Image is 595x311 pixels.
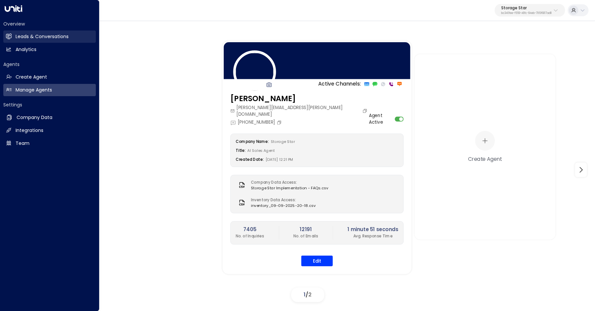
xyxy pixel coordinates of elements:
[318,80,361,88] p: Active Channels:
[16,33,69,40] h2: Leads & Conversations
[3,61,96,68] h2: Agents
[251,203,316,208] span: inventory_09-09-2025-20-18.csv
[3,21,96,27] h2: Overview
[3,111,96,124] a: Company Data
[236,226,264,233] h2: 7405
[266,156,293,162] span: [DATE] 12:21 PM
[230,104,369,117] div: [PERSON_NAME][EMAIL_ADDRESS][PERSON_NAME][DOMAIN_NAME]
[501,6,552,10] p: Storage Star
[293,233,318,239] p: No. of Emails
[3,71,96,83] a: Create Agent
[276,120,283,125] button: Copy
[16,46,36,53] h2: Analytics
[3,124,96,137] a: Integrations
[347,226,398,233] h2: 1 minute 51 seconds
[304,291,306,298] span: 1
[236,233,264,239] p: No. of Inquiries
[270,139,295,144] span: Storage Star
[16,87,52,93] h2: Manage Agents
[468,155,502,162] div: Create Agent
[16,127,43,134] h2: Integrations
[3,137,96,150] a: Team
[3,84,96,96] a: Manage Agents
[301,255,332,266] button: Edit
[236,139,269,144] label: Company Name:
[501,12,552,15] p: bc340fee-f559-48fc-84eb-70f3f6817ad8
[230,119,283,126] div: [PHONE_NUMBER]
[233,50,276,93] img: 120_headshot.jpg
[251,179,325,185] label: Company Data Access:
[495,4,565,17] button: Storage Starbc340fee-f559-48fc-84eb-70f3f6817ad8
[251,197,312,203] label: Inventory Data Access:
[347,233,398,239] p: Avg. Response Time
[17,114,52,121] h2: Company Data
[3,31,96,43] a: Leads & Conversations
[247,148,275,153] span: AI Sales Agent
[236,156,264,162] label: Created Date:
[16,140,30,147] h2: Team
[308,291,312,298] span: 2
[3,101,96,108] h2: Settings
[3,43,96,56] a: Analytics
[230,93,369,104] h3: [PERSON_NAME]
[236,148,245,153] label: Title:
[369,112,393,126] label: Agent Active
[293,226,318,233] h2: 12191
[16,74,47,81] h2: Create Agent
[291,287,324,302] div: /
[362,108,369,113] button: Copy
[251,185,328,191] span: Storage Star Implementation - FAQs.csv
